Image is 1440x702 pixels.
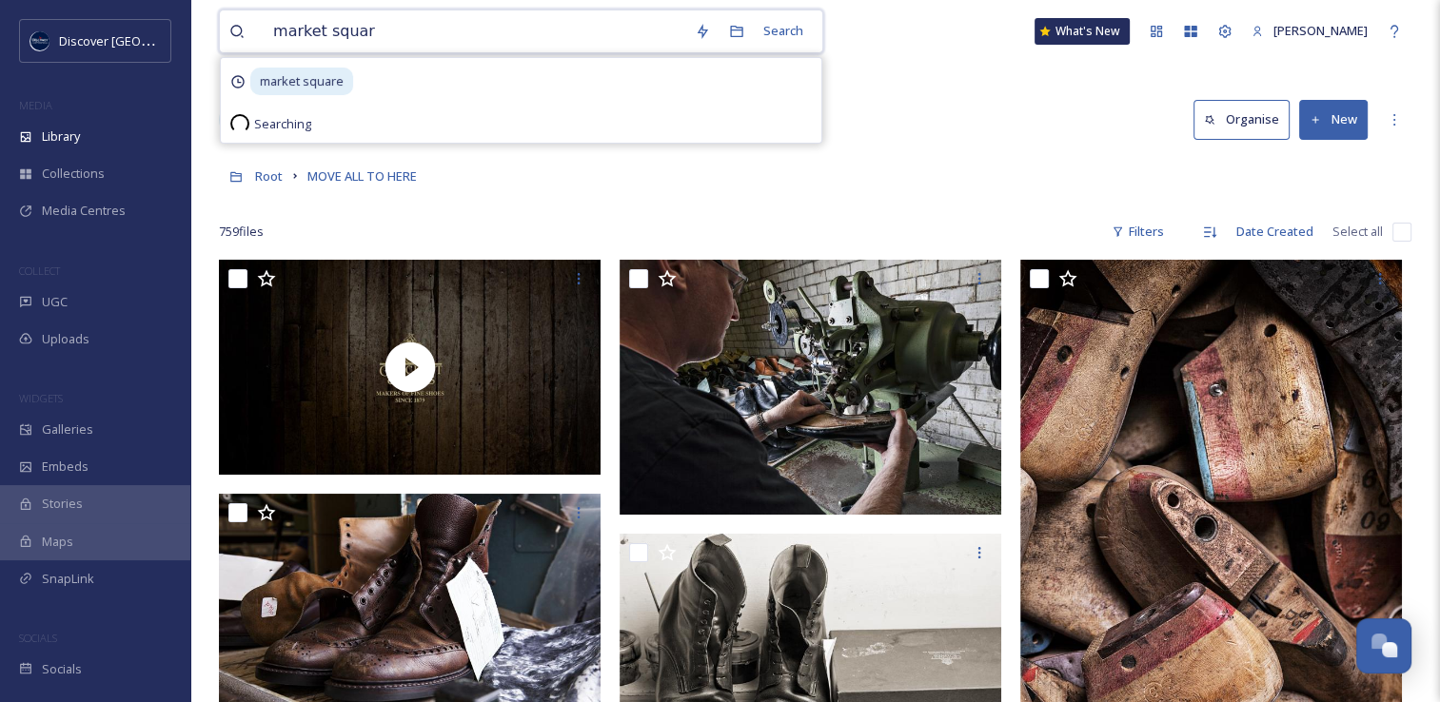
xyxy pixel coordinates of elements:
span: WIDGETS [19,391,63,405]
span: Discover [GEOGRAPHIC_DATA] [59,31,232,49]
span: Socials [42,660,82,678]
span: Select all [1332,223,1383,241]
a: MOVE ALL TO HERE [307,165,417,187]
input: Search your library [264,10,685,52]
a: Root [255,165,283,187]
span: Root [255,167,283,185]
span: MEDIA [19,98,52,112]
span: Galleries [42,420,93,439]
span: Uploads [42,330,89,348]
button: Open Chat [1356,618,1411,673]
span: COLLECT [19,263,60,278]
button: New [1299,100,1368,139]
span: 759 file s [219,223,264,241]
button: Organise [1193,100,1290,139]
img: thumbnail [219,260,601,475]
span: Searching [254,115,311,133]
img: Untitled%20design%20%282%29.png [30,31,49,50]
div: Filters [1102,213,1174,250]
span: Stories [42,495,83,513]
div: Date Created [1227,213,1323,250]
span: SOCIALS [19,631,57,645]
span: market square [250,68,353,95]
span: MOVE ALL TO HERE [307,167,417,185]
span: Maps [42,533,73,551]
span: SnapLink [42,570,94,588]
span: UGC [42,293,68,311]
span: Collections [42,165,105,183]
span: Media Centres [42,202,126,220]
a: [PERSON_NAME] [1242,12,1377,49]
div: Search [754,12,813,49]
a: What's New [1035,18,1130,45]
img: ext_1759395397.231275_williamjones@crockettandjones.co.uk-C&J-Preperation-36.jpg [620,260,1001,515]
span: Library [42,127,80,146]
span: Embeds [42,458,89,476]
span: [PERSON_NAME] [1273,22,1368,39]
